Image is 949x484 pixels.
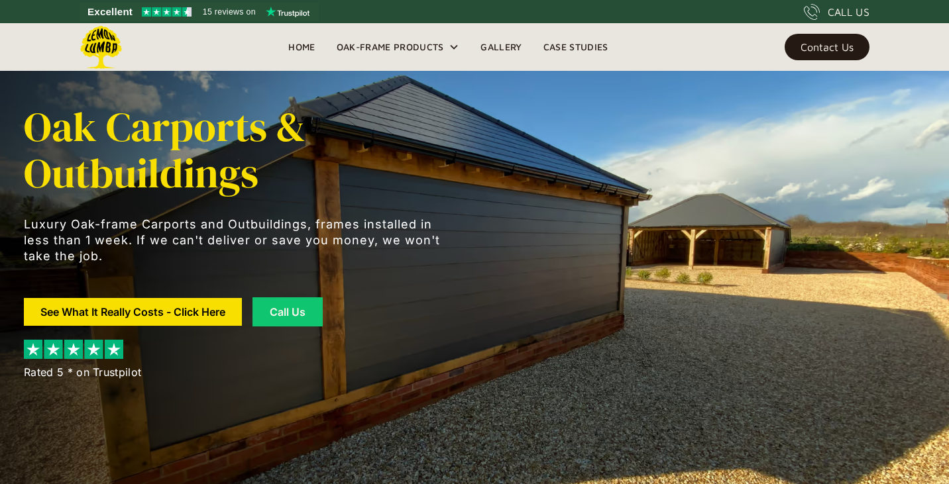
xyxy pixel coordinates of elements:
[142,7,192,17] img: Trustpilot 4.5 stars
[804,4,869,20] a: CALL US
[278,37,325,57] a: Home
[87,4,133,20] span: Excellent
[326,23,471,71] div: Oak-Frame Products
[266,7,309,17] img: Trustpilot logo
[785,34,869,60] a: Contact Us
[533,37,619,57] a: Case Studies
[24,298,242,326] a: See What It Really Costs - Click Here
[24,217,448,264] p: Luxury Oak-frame Carports and Outbuildings, frames installed in less than 1 week. If we can't del...
[252,297,323,326] a: Call Us
[801,42,854,52] div: Contact Us
[470,37,532,57] a: Gallery
[337,39,444,55] div: Oak-Frame Products
[828,4,869,20] div: CALL US
[24,104,448,197] h1: Oak Carports & Outbuildings
[269,307,306,317] div: Call Us
[80,3,319,21] a: See Lemon Lumba reviews on Trustpilot
[203,4,256,20] span: 15 reviews on
[24,364,141,380] div: Rated 5 * on Trustpilot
